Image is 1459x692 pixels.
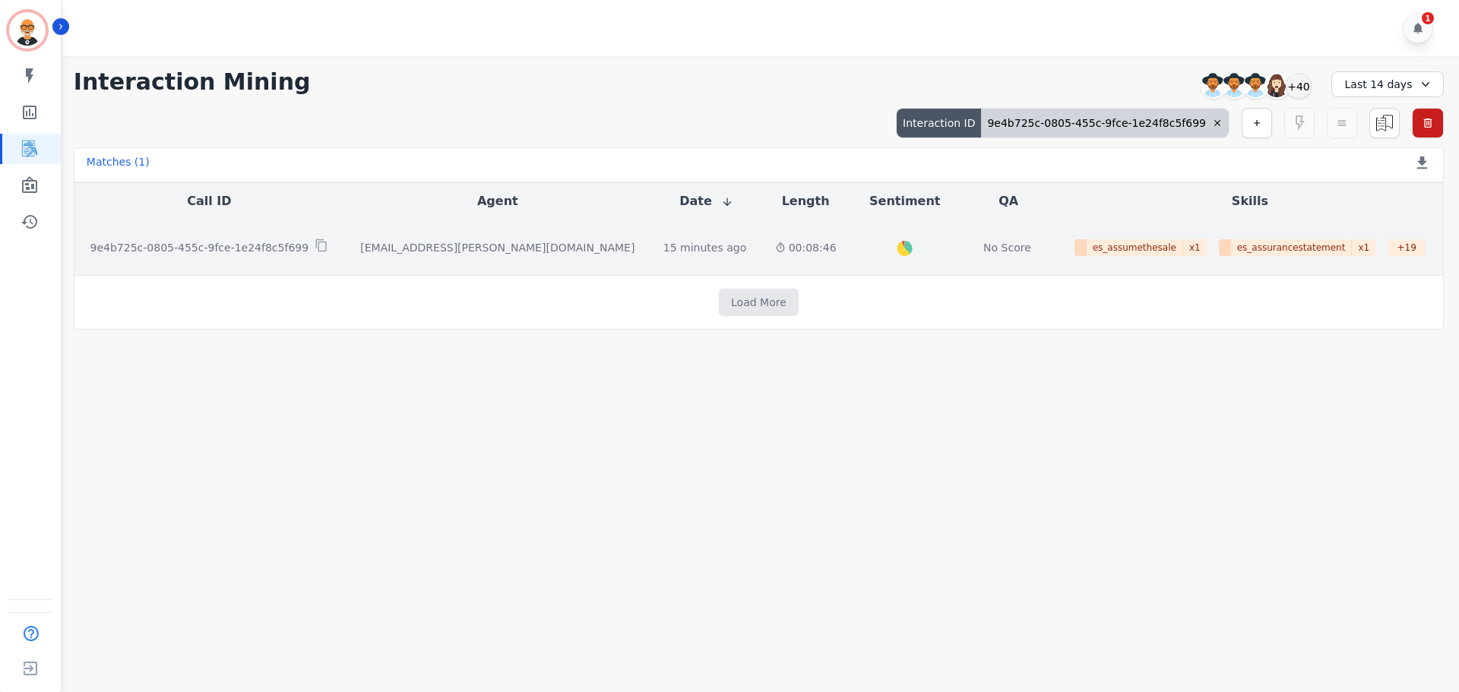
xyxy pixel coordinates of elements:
[1422,12,1434,24] div: 1
[869,192,940,210] button: Sentiment
[1388,239,1426,256] div: + 19
[90,240,309,255] p: 9e4b725c-0805-455c-9fce-1e24f8c5f699
[897,109,981,137] div: Interaction ID
[983,240,1031,255] div: No Score
[1183,239,1207,256] span: x 1
[981,109,1229,137] div: 9e4b725c-0805-455c-9fce-1e24f8c5f699
[663,240,746,255] div: 15 minutes ago
[87,154,150,175] div: Matches ( 1 )
[774,240,837,255] div: 00:08:46
[477,192,518,210] button: Agent
[719,289,799,316] button: Load More
[1087,239,1183,256] span: es_assumethesale
[9,12,46,49] img: Bordered avatar
[1352,239,1375,256] span: x 1
[782,192,830,210] button: Length
[1331,71,1444,97] div: Last 14 days
[1231,239,1353,256] span: es_assurancestatement
[1232,192,1268,210] button: Skills
[187,192,231,210] button: Call ID
[1286,73,1312,99] div: +40
[679,192,733,210] button: Date
[74,68,311,96] h1: Interaction Mining
[999,192,1018,210] button: QA
[356,240,639,255] div: [EMAIL_ADDRESS][PERSON_NAME][DOMAIN_NAME]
